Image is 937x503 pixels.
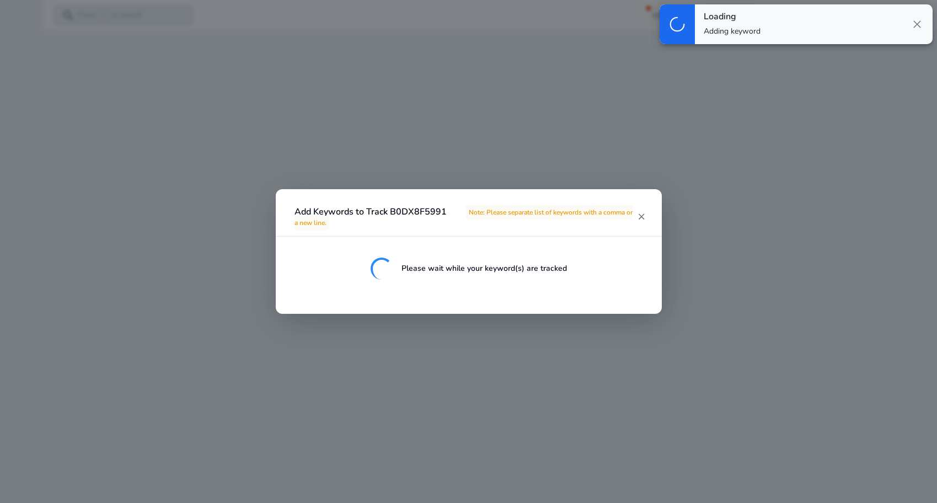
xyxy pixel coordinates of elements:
[295,205,633,230] span: Note: Please separate list of keywords with a comma or a new line.
[704,26,761,37] p: Adding keyword
[911,18,924,31] span: close
[295,207,638,228] h4: Add Keywords to Track B0DX8F5991
[668,15,686,33] span: progress_activity
[637,212,646,222] mat-icon: close
[401,264,567,274] h5: Please wait while your keyword(s) are tracked
[704,12,761,22] h4: Loading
